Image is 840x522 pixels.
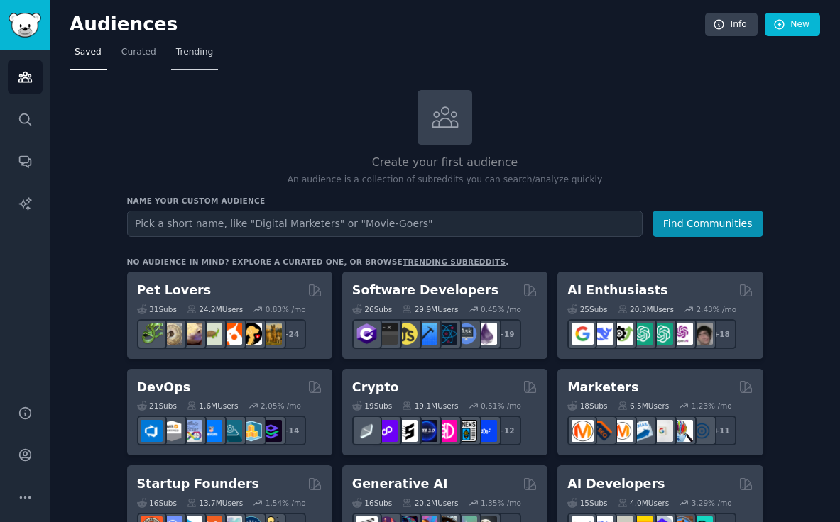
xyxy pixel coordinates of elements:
img: platformengineering [220,420,242,442]
img: bigseo [591,420,613,442]
img: cockatiel [220,323,242,345]
div: 2.43 % /mo [696,304,736,314]
img: csharp [356,323,378,345]
img: ethfinance [356,420,378,442]
div: 2.05 % /mo [261,401,301,411]
input: Pick a short name, like "Digital Marketers" or "Movie-Goers" [127,211,643,237]
div: 0.83 % /mo [266,304,306,314]
img: DeepSeek [591,323,613,345]
div: 0.51 % /mo [481,401,521,411]
a: trending subreddits [403,257,506,266]
div: + 18 [707,319,736,349]
img: AskMarketing [611,420,633,442]
h2: AI Developers [567,475,665,493]
h2: Crypto [352,379,399,396]
div: 29.9M Users [402,304,458,314]
img: ethstaker [396,420,418,442]
img: defiblockchain [435,420,457,442]
span: Trending [176,46,213,59]
img: OpenAIDev [671,323,693,345]
h2: Software Developers [352,282,498,299]
div: 18 Sub s [567,401,607,411]
h2: AI Enthusiasts [567,282,667,299]
p: An audience is a collection of subreddits you can search/analyze quickly [127,174,763,187]
img: PlatformEngineers [260,420,282,442]
div: + 11 [707,416,736,445]
div: 19.1M Users [402,401,458,411]
img: MarketingResearch [671,420,693,442]
img: dogbreed [260,323,282,345]
div: 1.6M Users [187,401,239,411]
img: herpetology [141,323,163,345]
div: No audience in mind? Explore a curated one, or browse . [127,257,509,267]
a: New [765,13,820,37]
div: 1.54 % /mo [266,498,306,508]
img: AItoolsCatalog [611,323,633,345]
div: + 24 [276,319,306,349]
img: defi_ [475,420,497,442]
img: PetAdvice [240,323,262,345]
div: 20.3M Users [618,304,674,314]
img: 0xPolygon [376,420,398,442]
img: googleads [651,420,673,442]
a: Trending [171,41,218,70]
div: 25 Sub s [567,304,607,314]
img: iOSProgramming [415,323,437,345]
h2: DevOps [137,379,191,396]
img: chatgpt_promptDesign [631,323,653,345]
img: leopardgeckos [180,323,202,345]
img: ArtificalIntelligence [691,323,713,345]
h2: Startup Founders [137,475,259,493]
img: reactnative [435,323,457,345]
div: 16 Sub s [352,498,392,508]
img: GoogleGeminiAI [572,323,594,345]
h2: Generative AI [352,475,448,493]
img: Docker_DevOps [180,420,202,442]
div: 26 Sub s [352,304,392,314]
div: 0.45 % /mo [481,304,521,314]
div: 20.2M Users [402,498,458,508]
div: 19 Sub s [352,401,392,411]
h2: Audiences [70,13,705,36]
h2: Marketers [567,379,638,396]
div: + 19 [491,319,521,349]
img: software [376,323,398,345]
img: Emailmarketing [631,420,653,442]
div: 6.5M Users [618,401,670,411]
img: ballpython [160,323,182,345]
div: 3.29 % /mo [692,498,732,508]
img: DevOpsLinks [200,420,222,442]
div: 21 Sub s [137,401,177,411]
img: content_marketing [572,420,594,442]
span: Curated [121,46,156,59]
a: Curated [116,41,161,70]
div: 13.7M Users [187,498,243,508]
span: Saved [75,46,102,59]
a: Info [705,13,758,37]
div: 16 Sub s [137,498,177,508]
img: azuredevops [141,420,163,442]
h2: Create your first audience [127,154,763,172]
h3: Name your custom audience [127,196,763,206]
img: OnlineMarketing [691,420,713,442]
div: 31 Sub s [137,304,177,314]
img: AskComputerScience [455,323,477,345]
img: learnjavascript [396,323,418,345]
a: Saved [70,41,107,70]
h2: Pet Lovers [137,282,212,299]
img: web3 [415,420,437,442]
div: 4.0M Users [618,498,670,508]
div: + 14 [276,416,306,445]
div: 1.35 % /mo [481,498,521,508]
img: CryptoNews [455,420,477,442]
img: GummySearch logo [9,13,41,38]
div: 15 Sub s [567,498,607,508]
img: elixir [475,323,497,345]
button: Find Communities [653,211,763,237]
img: turtle [200,323,222,345]
img: aws_cdk [240,420,262,442]
img: chatgpt_prompts_ [651,323,673,345]
div: 24.2M Users [187,304,243,314]
div: + 12 [491,416,521,445]
div: 1.23 % /mo [692,401,732,411]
